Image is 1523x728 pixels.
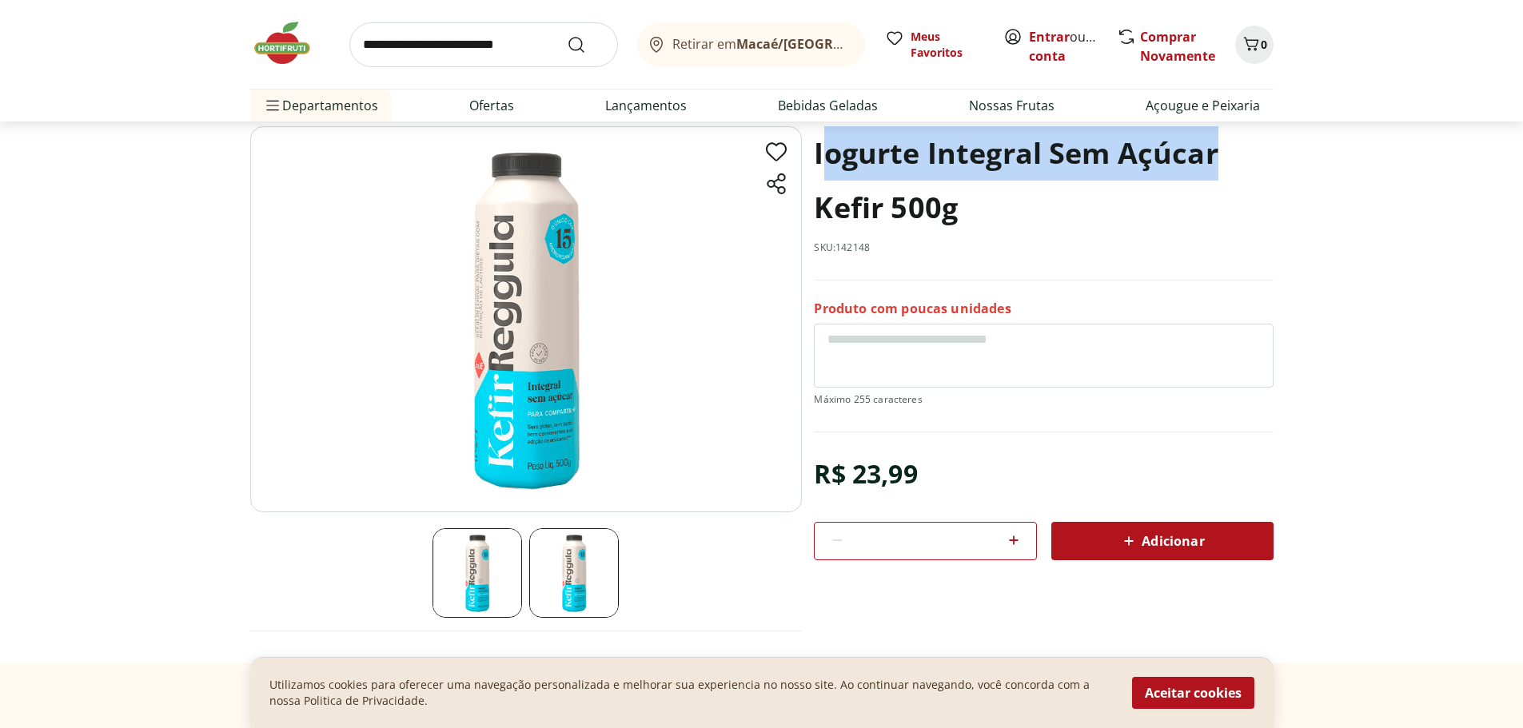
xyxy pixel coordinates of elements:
[814,300,1011,317] p: Produto com poucas unidades
[1051,522,1274,560] button: Adicionar
[605,96,687,115] a: Lançamentos
[567,35,605,54] button: Submit Search
[969,96,1055,115] a: Nossas Frutas
[469,96,514,115] a: Ofertas
[911,29,984,61] span: Meus Favoritos
[433,528,522,618] img: Principal
[1235,26,1274,64] button: Carrinho
[263,86,282,125] button: Menu
[529,528,619,618] img: Principal
[736,35,915,53] b: Macaé/[GEOGRAPHIC_DATA]
[885,29,984,61] a: Meus Favoritos
[269,677,1113,709] p: Utilizamos cookies para oferecer uma navegação personalizada e melhorar sua experiencia no nosso ...
[1029,27,1100,66] span: ou
[250,19,330,67] img: Hortifruti
[814,452,917,496] div: R$ 23,99
[1029,28,1070,46] a: Entrar
[1132,677,1254,709] button: Aceitar cookies
[637,22,866,67] button: Retirar emMacaé/[GEOGRAPHIC_DATA]
[1146,96,1260,115] a: Açougue e Peixaria
[1261,37,1267,52] span: 0
[672,37,849,51] span: Retirar em
[1119,531,1204,551] span: Adicionar
[349,22,618,67] input: search
[250,126,802,512] img: Principal
[814,241,870,254] p: SKU: 142148
[1029,28,1117,65] a: Criar conta
[814,126,1273,235] h1: Iogurte Integral Sem Açúcar Kefir 500g
[263,86,378,125] span: Departamentos
[1140,28,1215,65] a: Comprar Novamente
[778,96,878,115] a: Bebidas Geladas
